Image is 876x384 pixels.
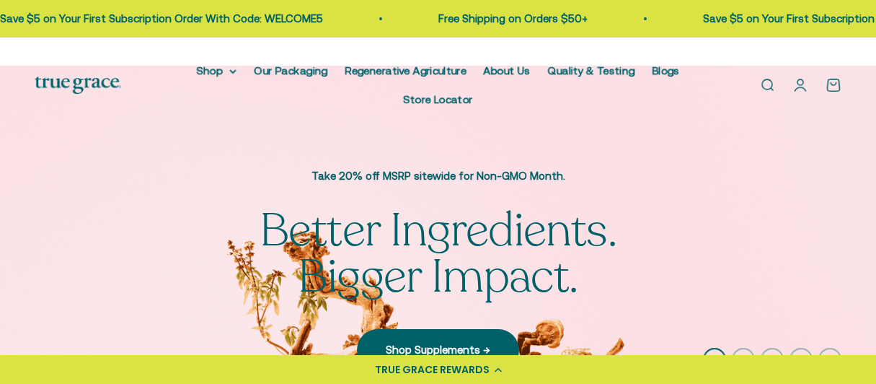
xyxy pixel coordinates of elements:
div: TRUE GRACE REWARDS [375,362,490,378]
a: Shop Supplements → [357,329,519,371]
summary: Shop [196,62,236,79]
a: Free Shipping on Orders $50+ [423,12,572,25]
a: Blogs [652,64,679,77]
a: Our Packaging [254,64,327,77]
a: About Us [483,64,530,77]
split-lines: Better Ingredients. Bigger Impact. [260,199,616,308]
a: Regenerative Agriculture [345,64,466,77]
button: 3 [761,348,784,371]
button: 5 [818,348,841,371]
button: 2 [732,348,755,371]
p: Take 20% off MSRP sitewide for Non-GMO Month. [200,167,676,185]
button: 1 [703,348,726,371]
a: Quality & Testing [547,64,634,77]
a: Store Locator [403,93,472,105]
button: 4 [789,348,813,371]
